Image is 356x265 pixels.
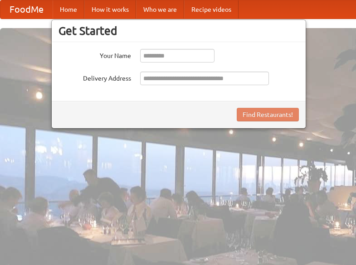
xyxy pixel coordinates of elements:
[237,108,299,121] button: Find Restaurants!
[136,0,184,19] a: Who we are
[59,24,299,38] h3: Get Started
[59,49,131,60] label: Your Name
[59,72,131,83] label: Delivery Address
[0,0,53,19] a: FoodMe
[84,0,136,19] a: How it works
[53,0,84,19] a: Home
[184,0,239,19] a: Recipe videos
